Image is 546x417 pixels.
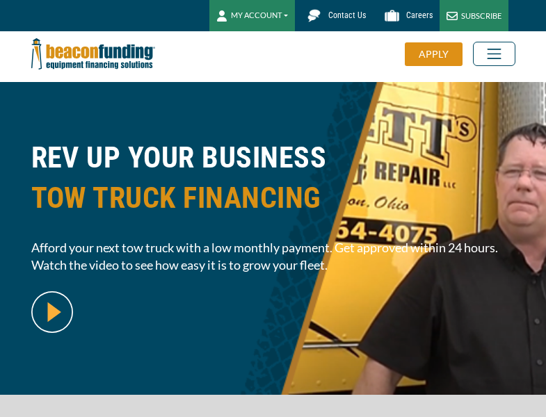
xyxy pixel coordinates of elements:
img: video modal pop-up play button [31,291,73,333]
span: Careers [406,10,433,20]
img: Beacon Funding Corporation logo [31,31,155,76]
span: Contact Us [328,10,366,20]
a: Contact Us [295,3,373,28]
div: APPLY [405,42,463,66]
span: TOW TRUCK FINANCING [31,178,515,218]
img: Beacon Funding Careers [380,3,404,28]
button: Toggle navigation [473,42,515,66]
span: Afford your next tow truck with a low monthly payment. Get approved within 24 hours. Watch the vi... [31,239,515,274]
img: Beacon Funding chat [302,3,326,28]
a: Careers [373,3,440,28]
a: APPLY [405,42,473,66]
h1: REV UP YOUR BUSINESS [31,138,515,229]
